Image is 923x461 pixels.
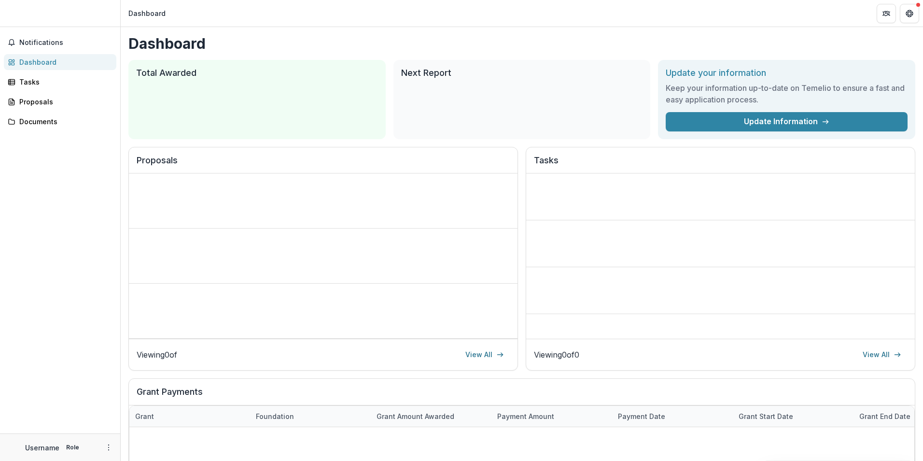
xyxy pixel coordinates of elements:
[19,39,112,47] span: Notifications
[460,347,510,362] a: View All
[19,97,109,107] div: Proposals
[666,112,908,131] a: Update Information
[666,68,908,78] h2: Update your information
[4,94,116,110] a: Proposals
[4,114,116,130] a: Documents
[534,155,907,173] h2: Tasks
[877,4,896,23] button: Partners
[125,6,169,20] nav: breadcrumb
[19,57,109,67] div: Dashboard
[19,77,109,87] div: Tasks
[63,443,82,452] p: Role
[25,443,59,453] p: Username
[137,155,510,173] h2: Proposals
[4,74,116,90] a: Tasks
[857,347,907,362] a: View All
[401,68,643,78] h2: Next Report
[4,35,116,50] button: Notifications
[136,68,378,78] h2: Total Awarded
[534,349,579,360] p: Viewing 0 of 0
[666,82,908,105] h3: Keep your information up-to-date on Temelio to ensure a fast and easy application process.
[128,35,915,52] h1: Dashboard
[137,387,907,405] h2: Grant Payments
[4,54,116,70] a: Dashboard
[900,4,919,23] button: Get Help
[19,116,109,127] div: Documents
[103,442,114,453] button: More
[137,349,177,360] p: Viewing 0 of
[128,8,166,18] div: Dashboard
